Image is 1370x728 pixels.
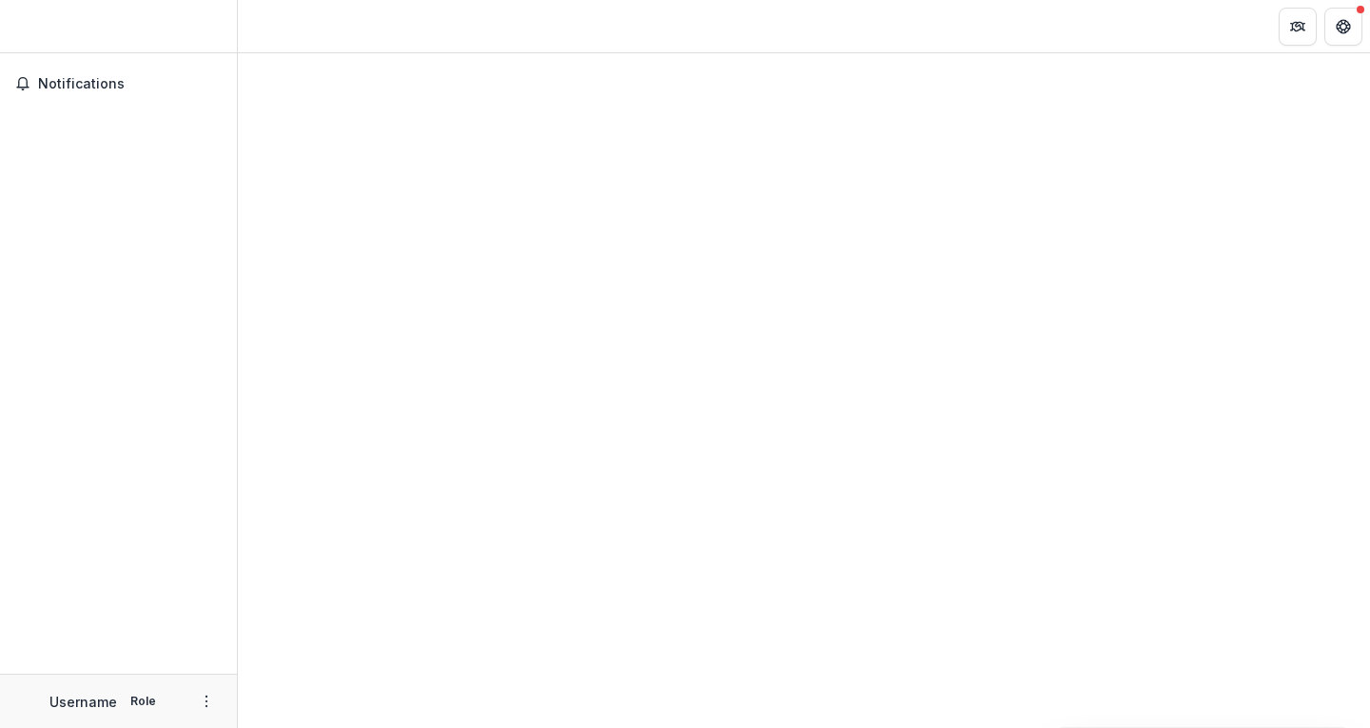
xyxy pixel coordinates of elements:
[1279,8,1317,46] button: Partners
[195,690,218,713] button: More
[125,693,162,710] p: Role
[49,692,117,712] p: Username
[8,69,229,99] button: Notifications
[1324,8,1362,46] button: Get Help
[38,76,222,92] span: Notifications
